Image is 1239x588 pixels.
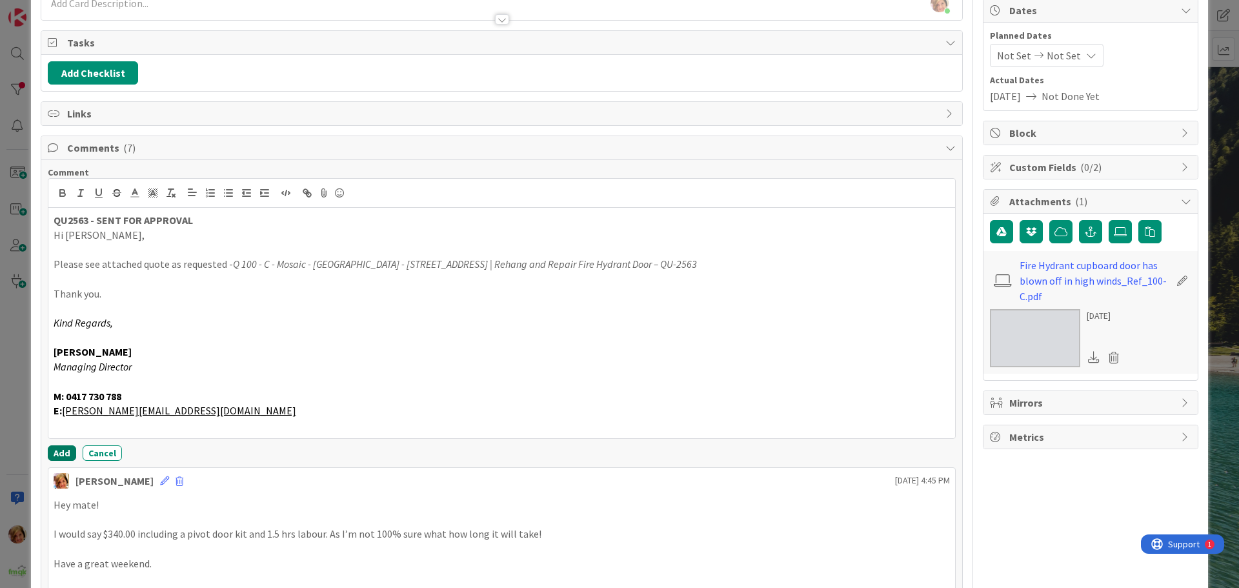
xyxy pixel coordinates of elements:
[67,140,939,156] span: Comments
[1009,3,1174,18] span: Dates
[54,287,950,301] p: Thank you.
[48,61,138,85] button: Add Checklist
[54,527,950,542] p: I would say $340.00 including a pivot door kit and 1.5 hrs labour. As I’m not 100% sure what how ...
[1009,395,1174,411] span: Mirrors
[54,556,950,571] p: Have a great weekend.
[990,29,1191,43] span: Planned Dates
[76,473,154,489] div: [PERSON_NAME]
[54,473,69,489] img: KD
[54,345,132,358] strong: [PERSON_NAME]
[62,404,296,417] a: [PERSON_NAME][EMAIL_ADDRESS][DOMAIN_NAME]
[895,474,950,487] span: [DATE] 4:45 PM
[990,88,1021,104] span: [DATE]
[997,48,1031,63] span: Not Set
[67,35,939,50] span: Tasks
[990,74,1191,87] span: Actual Dates
[83,445,122,461] button: Cancel
[48,167,89,178] span: Comment
[54,214,193,227] strong: QU2563 - SENT FOR APPROVAL
[67,5,70,15] div: 1
[54,390,121,403] strong: M: 0417 730 788
[54,257,950,272] p: Please see attached quote as requested -
[54,228,950,243] p: Hi [PERSON_NAME],
[1009,159,1174,175] span: Custom Fields
[27,2,59,17] span: Support
[48,445,76,461] button: Add
[54,316,113,329] em: Kind Regards,
[54,498,950,512] p: Hey mate!
[1080,161,1102,174] span: ( 0/2 )
[123,141,136,154] span: ( 7 )
[1020,258,1169,304] a: Fire Hydrant cupboard door has blown off in high winds_Ref_100-C.pdf
[233,258,697,270] em: Q 100 - C - Mosaic - [GEOGRAPHIC_DATA] - [STREET_ADDRESS] | Rehang and Repair Fire Hydrant Door –...
[1009,125,1174,141] span: Block
[1087,349,1101,366] div: Download
[67,106,939,121] span: Links
[1042,88,1100,104] span: Not Done Yet
[1009,194,1174,209] span: Attachments
[1087,309,1124,323] div: [DATE]
[54,360,132,373] em: Managing Director
[1047,48,1081,63] span: Not Set
[1075,195,1087,208] span: ( 1 )
[1009,429,1174,445] span: Metrics
[54,404,62,417] strong: E:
